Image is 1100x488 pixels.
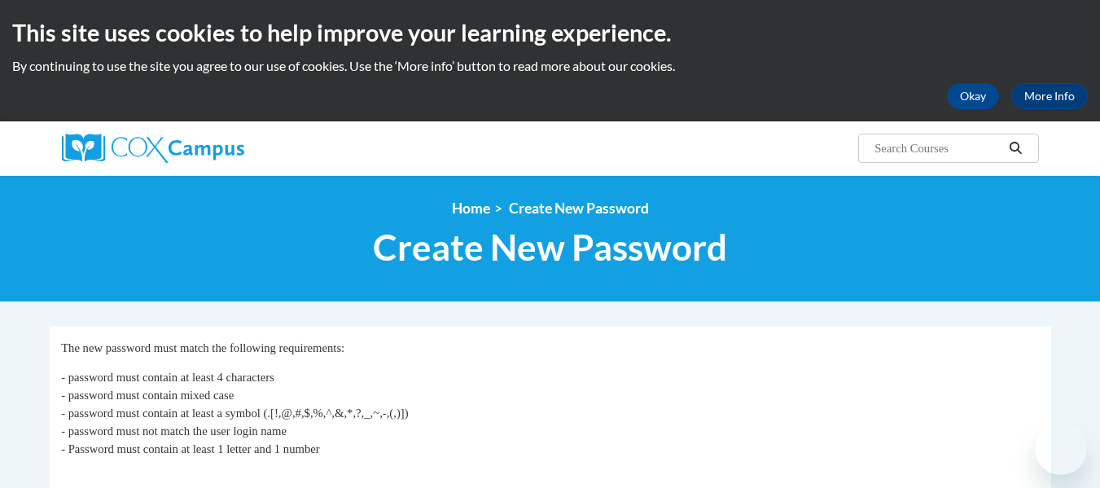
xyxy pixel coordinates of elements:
button: Okay [947,83,999,109]
a: Home [452,200,490,217]
a: Cox Campus [62,134,371,163]
span: Create New Password [373,226,727,269]
button: Search [1003,138,1028,158]
iframe: Button to launch messaging window [1035,423,1087,475]
a: More Info [1011,83,1088,109]
input: Search Courses [873,138,1003,158]
span: Create New Password [509,200,649,217]
img: Cox Campus [62,134,244,163]
p: By continuing to use the site you agree to our use of cookies. Use the ‘More info’ button to read... [12,57,1088,75]
span: The new password must match the following requirements: [61,341,344,354]
span: - password must contain at least 4 characters - password must contain mixed case - password must ... [61,371,408,455]
h2: This site uses cookies to help improve your learning experience. [12,16,1088,49]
